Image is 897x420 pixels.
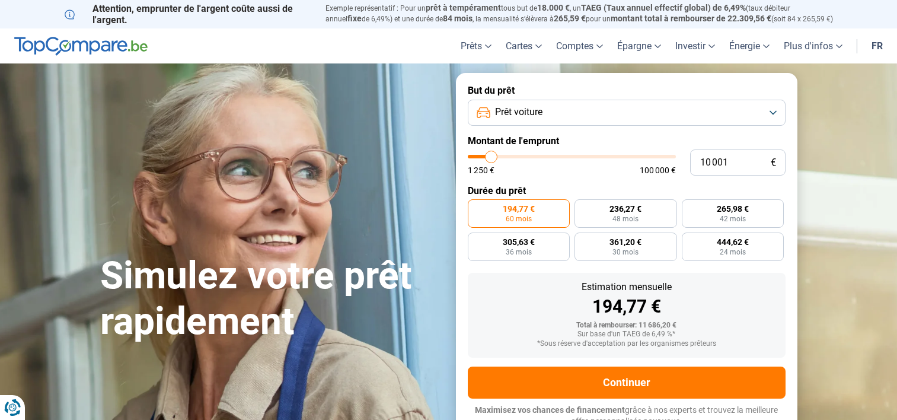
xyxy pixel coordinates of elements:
span: montant total à rembourser de 22.309,56 € [611,14,771,23]
a: Plus d'infos [777,28,850,63]
span: 48 mois [612,215,639,222]
span: 100 000 € [640,166,676,174]
span: 18.000 € [537,3,570,12]
span: Maximisez vos chances de financement [475,405,625,415]
a: Épargne [610,28,668,63]
span: prêt à tempérament [426,3,501,12]
span: 84 mois [443,14,473,23]
span: 305,63 € [503,238,535,246]
span: 36 mois [506,249,532,256]
span: 1 250 € [468,166,494,174]
div: 194,77 € [477,298,776,316]
span: 42 mois [720,215,746,222]
span: 30 mois [612,249,639,256]
p: Exemple représentatif : Pour un tous but de , un (taux débiteur annuel de 6,49%) et une durée de ... [325,3,833,24]
a: Énergie [722,28,777,63]
span: 236,27 € [609,205,641,213]
span: 265,59 € [554,14,586,23]
label: Montant de l'emprunt [468,135,786,147]
a: Cartes [499,28,549,63]
div: Sur base d'un TAEG de 6,49 %* [477,330,776,339]
img: TopCompare [14,37,148,56]
span: 361,20 € [609,238,641,246]
span: fixe [347,14,362,23]
button: Continuer [468,367,786,399]
div: Total à rembourser: 11 686,20 € [477,322,776,330]
span: Prêt voiture [495,106,542,119]
label: But du prêt [468,85,786,96]
a: fr [864,28,890,63]
p: Attention, emprunter de l'argent coûte aussi de l'argent. [65,3,311,26]
span: 194,77 € [503,205,535,213]
div: Estimation mensuelle [477,282,776,292]
span: 24 mois [720,249,746,256]
h1: Simulez votre prêt rapidement [100,253,442,345]
span: 444,62 € [717,238,749,246]
span: 60 mois [506,215,532,222]
div: *Sous réserve d'acceptation par les organismes prêteurs [477,340,776,348]
button: Prêt voiture [468,100,786,126]
span: TAEG (Taux annuel effectif global) de 6,49% [581,3,746,12]
label: Durée du prêt [468,185,786,196]
a: Investir [668,28,722,63]
span: € [771,158,776,168]
a: Prêts [454,28,499,63]
span: 265,98 € [717,205,749,213]
a: Comptes [549,28,610,63]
